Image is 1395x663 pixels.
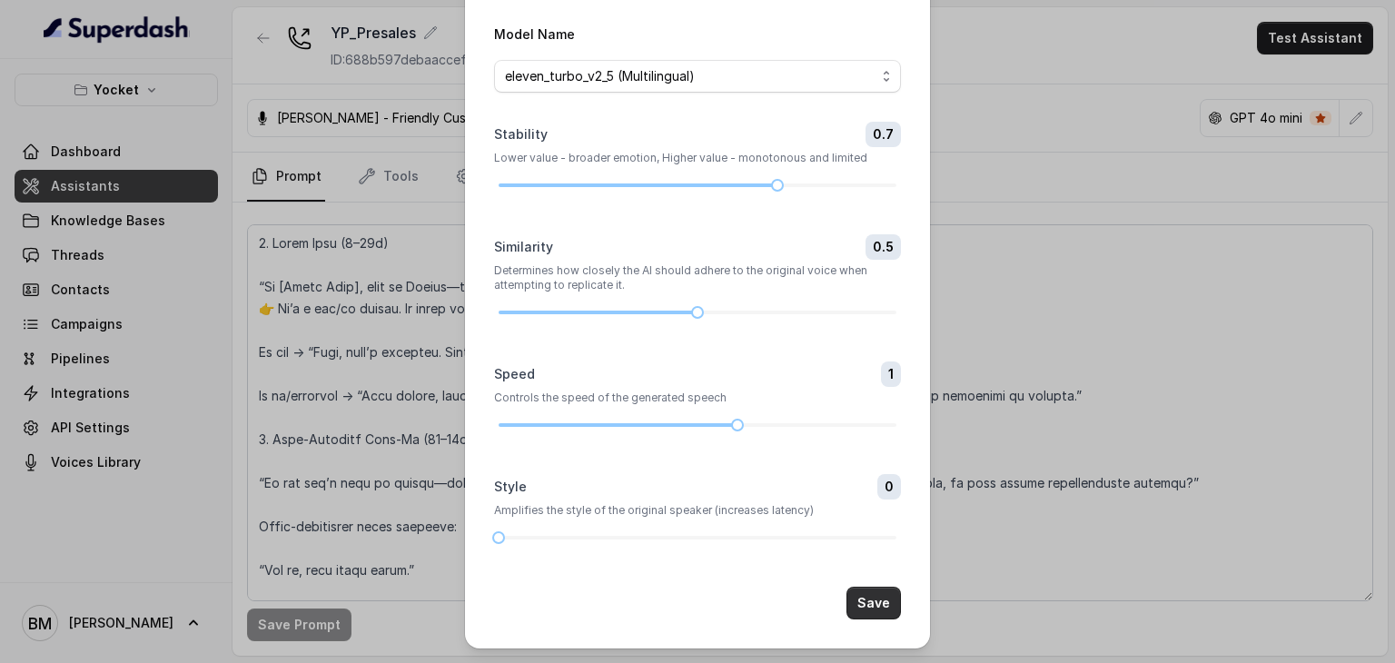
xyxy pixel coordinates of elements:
span: 0.5 [866,234,901,260]
label: Style [494,478,527,496]
label: Similarity [494,238,553,256]
button: Save [846,587,901,619]
label: Stability [494,125,548,143]
label: Speed [494,365,535,383]
p: Amplifies the style of the original speaker (increases latency) [494,503,901,518]
span: 0.7 [866,122,901,147]
span: 0 [877,474,901,500]
p: Controls the speed of the generated speech [494,391,901,405]
button: eleven_turbo_v2_5 (Multilingual) [494,60,901,93]
label: Model Name [494,26,575,42]
p: Lower value - broader emotion, Higher value - monotonous and limited [494,151,901,165]
span: 1 [881,361,901,387]
span: eleven_turbo_v2_5 (Multilingual) [505,65,876,87]
p: Determines how closely the AI should adhere to the original voice when attempting to replicate it. [494,263,901,292]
